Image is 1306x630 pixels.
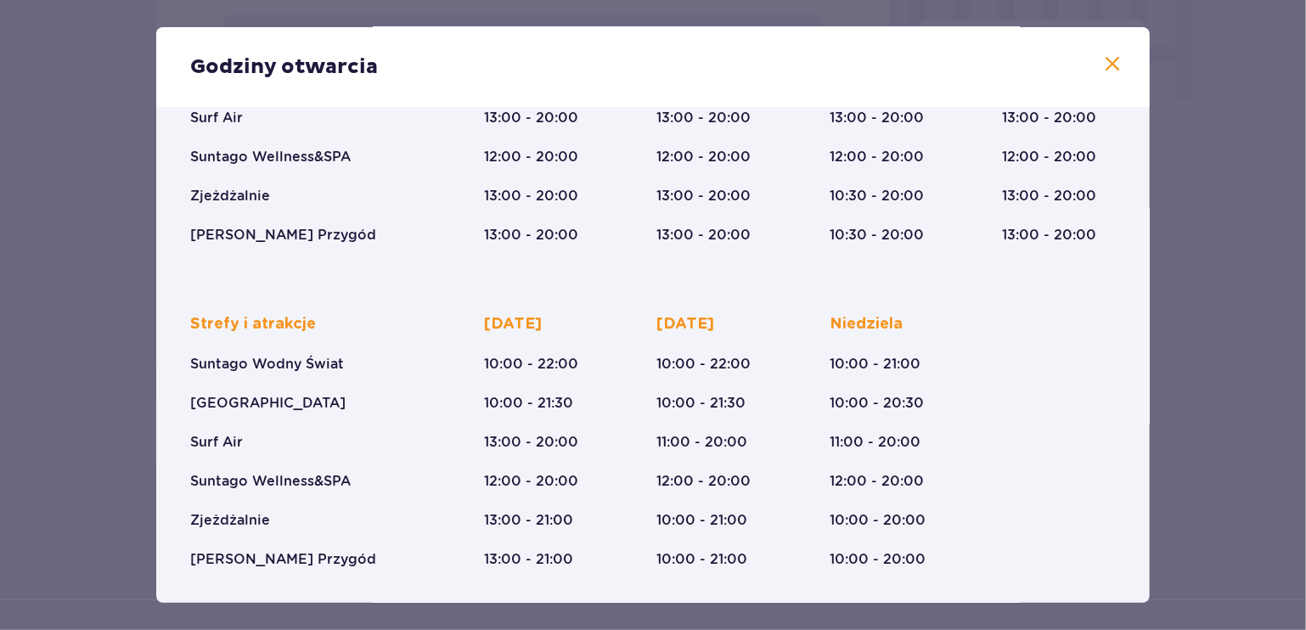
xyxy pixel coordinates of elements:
[190,355,344,374] p: Suntago Wodny Świat
[484,394,573,413] p: 10:00 - 21:30
[657,109,752,127] p: 13:00 - 20:00
[484,433,578,452] p: 13:00 - 20:00
[484,226,578,245] p: 13:00 - 20:00
[657,433,748,452] p: 11:00 - 20:00
[484,314,542,335] p: [DATE]
[190,511,270,530] p: Zjeżdżalnie
[190,187,270,205] p: Zjeżdżalnie
[484,472,578,491] p: 12:00 - 20:00
[830,433,920,452] p: 11:00 - 20:00
[657,355,752,374] p: 10:00 - 22:00
[657,187,752,205] p: 13:00 - 20:00
[190,472,351,491] p: Suntago Wellness&SPA
[190,433,243,452] p: Surf Air
[1003,109,1097,127] p: 13:00 - 20:00
[1003,148,1097,166] p: 12:00 - 20:00
[830,314,903,335] p: Niedziela
[190,314,316,335] p: Strefy i atrakcje
[657,226,752,245] p: 13:00 - 20:00
[190,226,376,245] p: [PERSON_NAME] Przygód
[484,550,573,569] p: 13:00 - 21:00
[830,394,924,413] p: 10:00 - 20:30
[484,148,578,166] p: 12:00 - 20:00
[657,394,746,413] p: 10:00 - 21:30
[657,550,748,569] p: 10:00 - 21:00
[484,511,573,530] p: 13:00 - 21:00
[830,355,920,374] p: 10:00 - 21:00
[830,226,924,245] p: 10:30 - 20:00
[657,472,752,491] p: 12:00 - 20:00
[190,148,351,166] p: Suntago Wellness&SPA
[190,109,243,127] p: Surf Air
[190,394,346,413] p: [GEOGRAPHIC_DATA]
[657,511,748,530] p: 10:00 - 21:00
[1003,226,1097,245] p: 13:00 - 20:00
[190,550,376,569] p: [PERSON_NAME] Przygód
[830,148,924,166] p: 12:00 - 20:00
[830,550,926,569] p: 10:00 - 20:00
[657,148,752,166] p: 12:00 - 20:00
[830,472,924,491] p: 12:00 - 20:00
[484,109,578,127] p: 13:00 - 20:00
[190,54,378,80] p: Godziny otwarcia
[1003,187,1097,205] p: 13:00 - 20:00
[830,109,924,127] p: 13:00 - 20:00
[657,314,715,335] p: [DATE]
[830,187,924,205] p: 10:30 - 20:00
[830,511,926,530] p: 10:00 - 20:00
[484,355,578,374] p: 10:00 - 22:00
[484,187,578,205] p: 13:00 - 20:00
